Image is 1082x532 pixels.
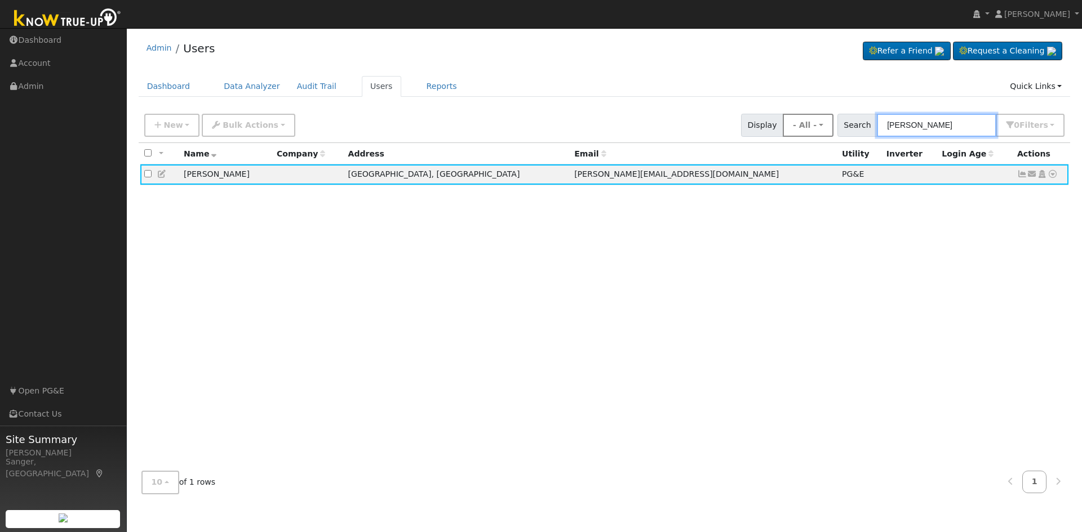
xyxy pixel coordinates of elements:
span: 10 [152,477,163,486]
span: [PERSON_NAME] [1004,10,1070,19]
a: Map [95,469,105,478]
a: Admin [147,43,172,52]
span: Display [741,114,783,137]
span: Site Summary [6,432,121,447]
span: Filter [1019,120,1048,129]
img: Know True-Up [8,6,127,32]
div: [PERSON_NAME] [6,447,121,459]
img: retrieve [1047,47,1056,56]
span: [PERSON_NAME][EMAIL_ADDRESS][DOMAIN_NAME] [574,169,779,178]
span: Search [837,114,877,137]
button: - All - [783,114,833,137]
span: Bulk Actions [223,120,278,129]
a: Data Analyzer [215,76,289,97]
a: 1 [1022,471,1047,493]
span: PG&E [842,169,864,178]
span: of 1 rows [141,471,216,494]
div: Sanger, [GEOGRAPHIC_DATA] [6,456,121,480]
button: 0Filters [996,114,1065,137]
input: Search [877,114,996,137]
div: Address [348,148,566,160]
a: mike@mikaelpeterson.net [1027,168,1037,180]
button: New [144,114,200,137]
td: [GEOGRAPHIC_DATA], [GEOGRAPHIC_DATA] [344,164,570,185]
div: Inverter [886,148,934,160]
span: Days since last login [942,149,994,158]
td: [PERSON_NAME] [180,164,273,185]
button: Bulk Actions [202,114,295,137]
a: Other actions [1048,168,1058,180]
button: 10 [141,471,179,494]
a: Audit Trail [289,76,345,97]
div: Actions [1017,148,1065,160]
a: Reports [418,76,465,97]
div: Utility [842,148,879,160]
span: Name [184,149,217,158]
img: retrieve [59,513,68,522]
img: retrieve [935,47,944,56]
a: Refer a Friend [863,42,951,61]
a: Edit User [157,169,167,178]
span: s [1043,120,1048,129]
a: Request a Cleaning [953,42,1062,61]
span: New [163,120,183,129]
a: Users [183,42,215,55]
span: Email [574,149,606,158]
a: Users [362,76,401,97]
a: Dashboard [139,76,199,97]
a: Show Graph [1017,169,1027,178]
a: Quick Links [1001,76,1070,97]
span: Company name [277,149,325,158]
a: Login As [1037,169,1047,178]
